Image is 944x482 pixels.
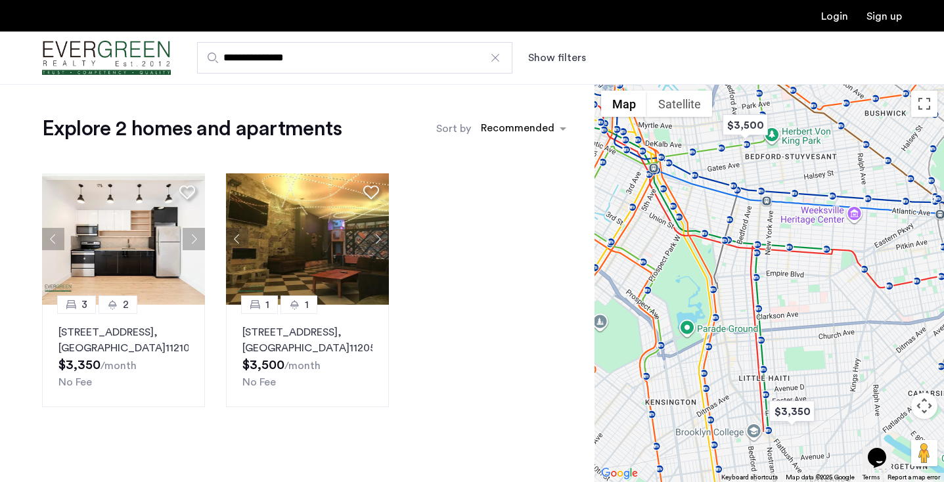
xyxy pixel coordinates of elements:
iframe: chat widget [863,429,905,469]
a: Terms (opens in new tab) [863,473,880,482]
button: Toggle fullscreen view [911,91,937,117]
div: $3,500 [717,110,773,140]
ng-select: sort-apartment [474,117,573,141]
button: Previous apartment [42,228,64,250]
span: No Fee [242,377,276,387]
img: logo [42,33,171,83]
span: No Fee [58,377,92,387]
button: Previous apartment [226,228,248,250]
img: Google [598,465,641,482]
input: Apartment Search [197,42,512,74]
a: Report a map error [888,473,940,482]
span: $3,350 [58,359,101,372]
span: 3 [81,297,87,313]
a: 32[STREET_ADDRESS], [GEOGRAPHIC_DATA]11210No Fee [42,305,205,407]
sub: /month [101,361,137,371]
span: 1 [265,297,269,313]
img: 216_638519006188089394.jpeg [42,173,206,305]
div: Recommended [479,120,554,139]
h1: Explore 2 homes and apartments [42,116,342,142]
span: 2 [123,297,129,313]
label: Sort by [436,121,471,137]
a: Registration [866,11,902,22]
button: Drag Pegman onto the map to open Street View [911,440,937,466]
span: $3,500 [242,359,284,372]
button: Next apartment [367,228,389,250]
img: 2010_638381800104432100.jpeg [226,173,390,305]
button: Next apartment [183,228,205,250]
span: Map data ©2025 Google [786,474,855,481]
a: Open this area in Google Maps (opens a new window) [598,465,641,482]
button: Show or hide filters [528,50,586,66]
button: Map camera controls [911,393,937,419]
a: 11[STREET_ADDRESS], [GEOGRAPHIC_DATA]11205No Fee [226,305,389,407]
sub: /month [284,361,321,371]
a: Cazamio Logo [42,33,171,83]
a: Login [821,11,848,22]
p: [STREET_ADDRESS] 11210 [58,324,189,356]
button: Keyboard shortcuts [721,473,778,482]
div: $3,350 [764,397,820,426]
span: 1 [305,297,309,313]
button: Show street map [601,91,647,117]
button: Show satellite imagery [647,91,712,117]
p: [STREET_ADDRESS] 11205 [242,324,372,356]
